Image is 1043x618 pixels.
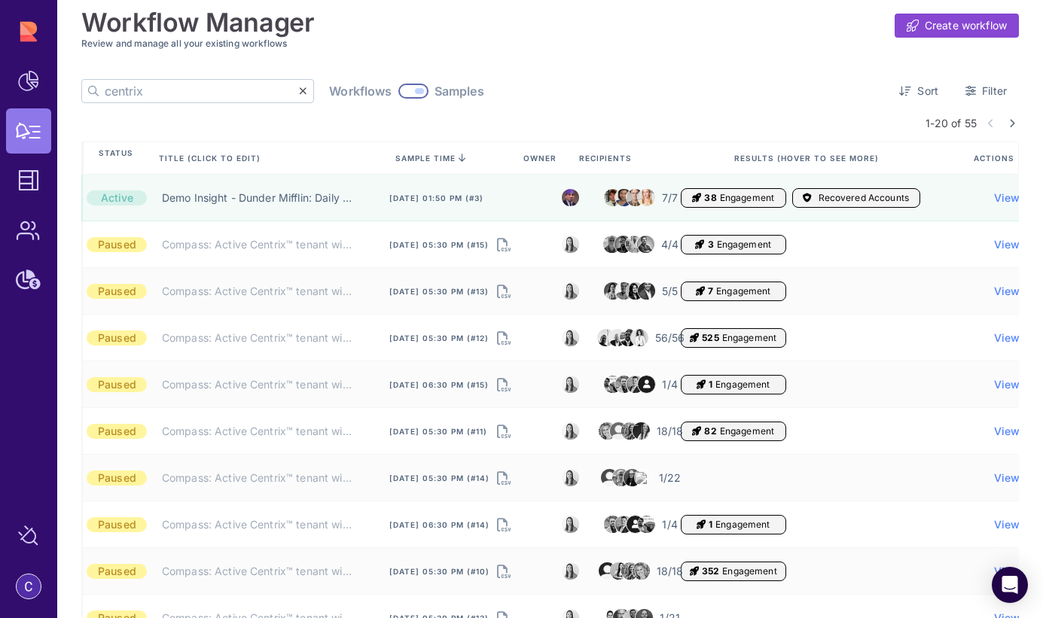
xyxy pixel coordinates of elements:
[497,421,511,442] button: Download Samples CSV
[610,422,627,440] img: 60dd36b0102290c2aaad4fa0b1854b61.jpg
[925,18,1007,33] span: Create workflow
[627,376,644,393] img: 3996298252272_541c4afd80fd5fc2a44a_32.jpg
[621,562,639,580] img: 4648117769922_7240f911f13a0d0b449a_32.png
[692,425,701,437] i: Engagement
[604,516,621,533] img: 7819583259763_4805ef31bd9348eacee0_32.jpg
[599,422,616,440] img: 8195088396723_adbfa10972d97bff0efe_32.png
[87,377,147,392] div: Paused
[994,190,1030,205] span: View >
[562,422,579,440] img: 8525803544391_e4bc78f9dfe39fb1ff36_32.jpg
[627,185,644,209] img: dwight.png
[662,377,677,392] span: 1/4
[708,239,714,251] span: 3
[497,374,511,395] button: Download Samples CSV
[615,236,632,253] img: 8143286407957_478a69412e288607c6f9_32.jpg
[917,84,938,99] span: Sort
[633,562,650,580] img: 8195088396723_adbfa10972d97bff0efe_32.png
[87,517,147,532] div: Paused
[99,148,133,169] span: Status
[87,470,147,486] div: Paused
[162,190,353,205] a: Demo Insight - Dunder Mifflin: Daily Sales
[87,237,147,252] div: Paused
[638,278,655,304] img: 8285027886406_1d36f90ad2a04a02907a_32.jpg
[655,330,685,346] span: 56/56
[690,332,699,344] i: Engagement
[603,236,621,253] img: 8807768028753_5adda295f3f795c89330_32.png
[626,236,643,253] img: 6513955469333_bb3535ca3655037a2d19_32.png
[87,190,147,205] div: Active
[715,379,770,391] span: Engagement
[389,426,487,437] span: [DATE] 05:30 pm (#11)
[389,239,489,250] span: [DATE] 05:30 pm (#15)
[720,425,774,437] span: Engagement
[604,376,621,393] img: 4160124189142_67c8215aa11281e2ad74_32.jpg
[562,562,579,580] img: 8525803544391_e4bc78f9dfe39fb1ff36_32.jpg
[497,514,511,535] i: Download Samples CSV
[709,519,712,531] span: 1
[389,286,489,297] span: [DATE] 05:30 pm (#13)
[562,516,579,533] img: 8525803544391_e4bc78f9dfe39fb1ff36_32.jpg
[162,330,353,346] a: Compass: Active Centrix™ tenant will be deleted (AE) ❌
[159,153,264,163] span: Title (click to edit)
[974,153,1017,163] span: Actions
[994,237,1030,252] span: View >
[620,329,637,346] img: 3021670064978_d2ac07a9db70abbc11aa_32.jpg
[395,154,456,163] span: sample time
[662,284,678,299] span: 5/5
[662,517,677,532] span: 1/4
[695,239,704,251] i: Engagement
[162,564,353,579] a: Compass: Active Centrix™ tenant will be deleted (AE) ❌
[389,566,489,577] span: [DATE] 05:30 pm (#10)
[659,470,682,486] span: 1/22
[722,565,776,577] span: Engagement
[633,422,650,440] img: 8292793780176_c536ac7d04a0f1f9c169_32.png
[162,424,353,439] a: Compass: Active Centrix™ tenant will be deleted (AE) ❌
[734,153,882,163] span: Results (Hover to see more)
[709,379,712,391] span: 1
[994,330,1030,346] a: View >
[562,189,579,206] img: michael.jpeg
[992,567,1028,603] div: Open Intercom Messenger
[162,470,353,486] a: Compass: Active Centrix™ tenant will be deleted ❌ (SE)
[599,562,616,580] img: 13daf49264a3aeb0f570162a5ee0b3a0.jpg
[704,192,716,204] span: 38
[720,192,774,204] span: Engagement
[702,332,718,344] span: 525
[697,379,706,391] i: Engagement
[661,237,679,252] span: 4/4
[690,565,699,577] i: Engagement
[562,282,579,300] img: 8525803544391_e4bc78f9dfe39fb1ff36_32.jpg
[994,424,1030,439] span: View >
[608,329,626,346] img: 5915588640788_eac22dba44b47c3b0cd3_32.jpg
[604,282,621,300] img: 8515321268929_d1c1b3026d7fc033b27c_32.png
[389,379,489,390] span: [DATE] 06:30 pm (#15)
[926,115,977,131] span: 1-20 of 55
[994,377,1030,392] a: View >
[696,285,705,297] i: Engagement
[621,422,639,440] img: 4648117769922_7240f911f13a0d0b449a_32.png
[81,8,315,38] h1: Workflow Manager
[562,376,579,393] img: 8525803544391_e4bc78f9dfe39fb1ff36_32.jpg
[497,281,511,302] button: Download Samples CSV
[994,470,1030,486] a: View >
[624,469,641,486] img: 6936354025699_8dc4e886e2313c2ed439_32.png
[994,517,1030,532] span: View >
[716,285,770,297] span: Engagement
[87,564,147,579] div: Paused
[722,332,776,344] span: Engagement
[497,561,511,582] button: Download Samples CSV
[657,564,684,579] span: 18/18
[702,565,719,577] span: 352
[657,424,684,439] span: 18/18
[329,84,392,99] span: Workflows
[994,284,1030,299] a: View >
[81,38,1019,49] h3: Review and manage all your existing workflows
